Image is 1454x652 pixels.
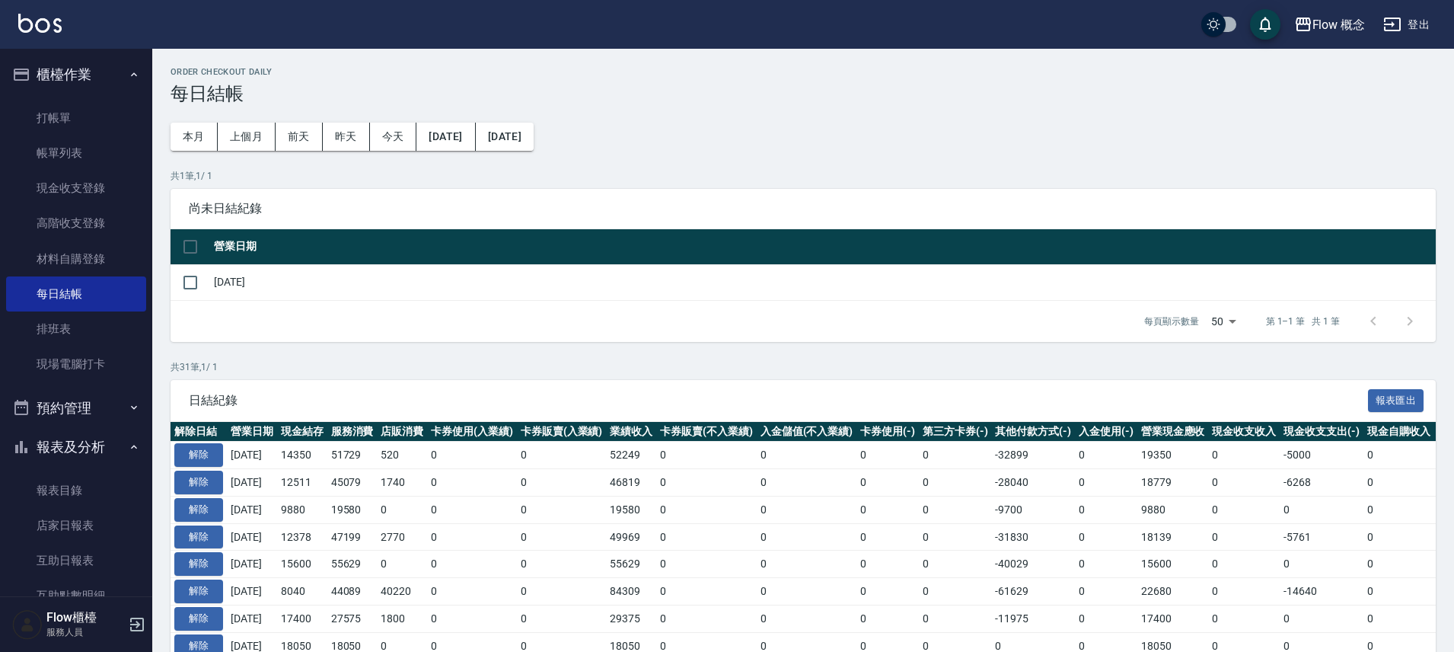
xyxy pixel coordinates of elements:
[606,605,656,632] td: 29375
[1137,605,1209,632] td: 17400
[171,67,1436,77] h2: Order checkout daily
[227,605,277,632] td: [DATE]
[1075,496,1137,523] td: 0
[856,422,919,442] th: 卡券使用(-)
[991,442,1075,469] td: -32899
[1250,9,1280,40] button: save
[757,605,857,632] td: 0
[227,578,277,606] td: [DATE]
[991,578,1075,606] td: -61629
[6,347,146,382] a: 現場電腦打卡
[1075,578,1137,606] td: 0
[1363,442,1435,469] td: 0
[1363,605,1435,632] td: 0
[1266,315,1340,328] p: 第 1–1 筆 共 1 筆
[427,442,517,469] td: 0
[277,442,327,469] td: 14350
[1205,301,1242,342] div: 50
[171,169,1436,183] p: 共 1 筆, 1 / 1
[1280,496,1363,523] td: 0
[517,422,607,442] th: 卡券販賣(入業績)
[856,523,919,551] td: 0
[277,551,327,578] td: 15600
[656,578,757,606] td: 0
[6,55,146,94] button: 櫃檯作業
[919,605,992,632] td: 0
[1075,523,1137,551] td: 0
[377,578,427,606] td: 40220
[517,442,607,469] td: 0
[1075,551,1137,578] td: 0
[174,526,223,549] button: 解除
[1280,523,1363,551] td: -5761
[1075,442,1137,469] td: 0
[427,551,517,578] td: 0
[377,469,427,497] td: 1740
[327,442,378,469] td: 51729
[606,578,656,606] td: 84309
[277,578,327,606] td: 8040
[1280,578,1363,606] td: -14640
[517,469,607,497] td: 0
[174,580,223,603] button: 解除
[327,523,378,551] td: 47199
[174,552,223,576] button: 解除
[277,496,327,523] td: 9880
[12,609,43,640] img: Person
[210,229,1436,265] th: 營業日期
[1208,523,1280,551] td: 0
[656,605,757,632] td: 0
[210,264,1436,300] td: [DATE]
[327,469,378,497] td: 45079
[171,422,227,442] th: 解除日結
[606,442,656,469] td: 52249
[6,427,146,467] button: 報表及分析
[218,123,276,151] button: 上個月
[416,123,475,151] button: [DATE]
[757,422,857,442] th: 入金儲值(不入業績)
[757,496,857,523] td: 0
[6,388,146,428] button: 預約管理
[1368,389,1424,413] button: 報表匯出
[1137,496,1209,523] td: 9880
[174,607,223,631] button: 解除
[171,360,1436,374] p: 共 31 筆, 1 / 1
[919,578,992,606] td: 0
[1075,422,1137,442] th: 入金使用(-)
[656,496,757,523] td: 0
[1280,442,1363,469] td: -5000
[327,496,378,523] td: 19580
[1208,578,1280,606] td: 0
[1280,422,1363,442] th: 現金收支支出(-)
[1137,422,1209,442] th: 營業現金應收
[227,469,277,497] td: [DATE]
[1144,315,1199,328] p: 每頁顯示數量
[377,496,427,523] td: 0
[1208,469,1280,497] td: 0
[757,578,857,606] td: 0
[856,442,919,469] td: 0
[227,422,277,442] th: 營業日期
[6,508,146,543] a: 店家日報表
[517,496,607,523] td: 0
[1137,469,1209,497] td: 18779
[370,123,417,151] button: 今天
[1363,496,1435,523] td: 0
[327,551,378,578] td: 55629
[377,442,427,469] td: 520
[327,605,378,632] td: 27575
[919,442,992,469] td: 0
[919,523,992,551] td: 0
[517,605,607,632] td: 0
[1075,469,1137,497] td: 0
[377,422,427,442] th: 店販消費
[606,496,656,523] td: 19580
[1363,422,1435,442] th: 現金自購收入
[856,469,919,497] td: 0
[856,551,919,578] td: 0
[189,201,1417,216] span: 尚未日結紀錄
[517,578,607,606] td: 0
[377,551,427,578] td: 0
[327,422,378,442] th: 服務消費
[1137,551,1209,578] td: 15600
